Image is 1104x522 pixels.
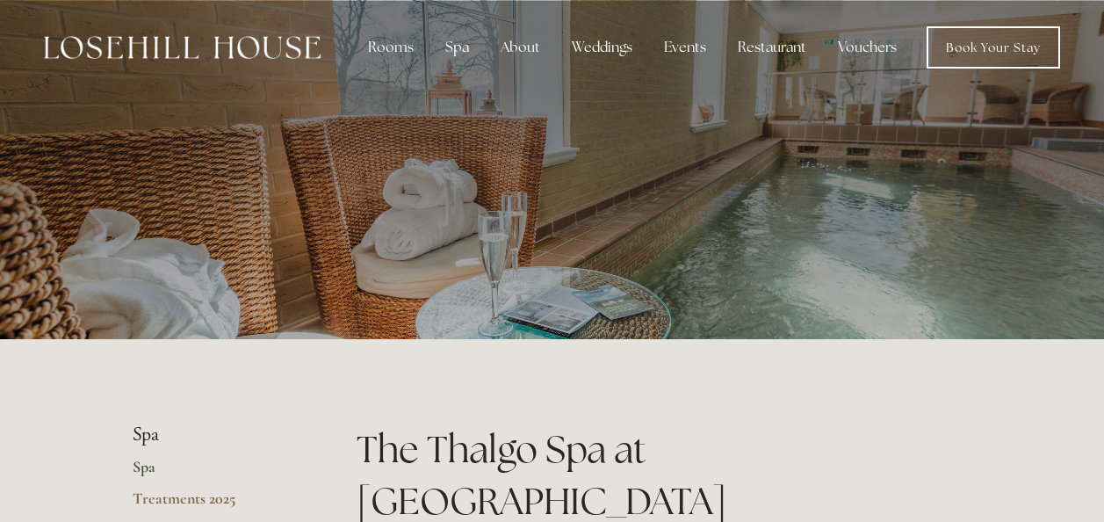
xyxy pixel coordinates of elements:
img: Losehill House [44,36,321,59]
a: Spa [133,457,300,489]
div: Events [650,30,720,65]
a: Treatments 2025 [133,489,300,520]
div: Rooms [354,30,428,65]
div: Weddings [558,30,646,65]
li: Spa [133,424,300,446]
div: Restaurant [724,30,820,65]
a: Vouchers [824,30,911,65]
a: Book Your Stay [927,26,1060,69]
div: About [487,30,554,65]
div: Spa [431,30,483,65]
